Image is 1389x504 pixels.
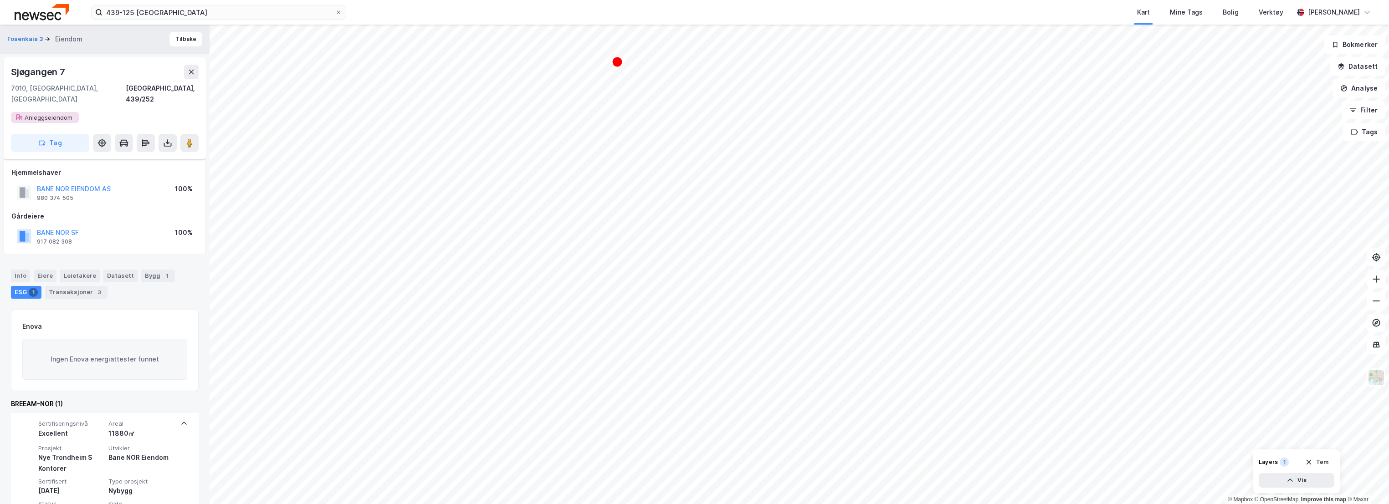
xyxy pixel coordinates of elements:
span: Sertifiseringsnivå [38,420,105,428]
div: Eiendom [55,34,82,45]
div: Hjemmelshaver [11,167,198,178]
a: Mapbox [1228,496,1253,503]
div: Verktøy [1259,7,1283,18]
div: 980 374 505 [37,194,73,202]
span: Sertifisert [38,478,105,485]
div: [GEOGRAPHIC_DATA], 439/252 [126,83,199,105]
a: Improve this map [1301,496,1346,503]
div: Info [11,270,30,282]
div: 3 [95,288,104,297]
div: Transaksjoner [45,286,108,299]
div: Bygg [141,270,175,282]
div: ESG [11,286,41,299]
button: Vis [1259,473,1334,488]
span: Prosjekt [38,444,105,452]
div: Kontrollprogram for chat [1343,460,1389,504]
span: Type prosjekt [108,478,175,485]
div: 917 082 308 [37,238,72,245]
button: Filter [1342,101,1385,119]
button: Tags [1343,123,1385,141]
div: 1 [1280,458,1289,467]
div: 7010, [GEOGRAPHIC_DATA], [GEOGRAPHIC_DATA] [11,83,126,105]
div: Excellent [38,428,105,439]
div: Kart [1137,7,1150,18]
div: Nye Trondheim S Kontorer [38,452,105,474]
div: Bolig [1223,7,1239,18]
div: 11880㎡ [108,428,175,439]
div: Layers [1259,458,1278,466]
div: Nybygg [108,485,175,496]
input: Søk på adresse, matrikkel, gårdeiere, leietakere eller personer [103,5,335,19]
div: 100% [175,183,193,194]
img: newsec-logo.f6e21ccffca1b3a03d2d.png [15,4,69,20]
div: Datasett [103,270,138,282]
div: Map marker [612,56,623,67]
button: Tøm [1299,455,1334,469]
button: Analyse [1333,79,1385,97]
div: [DATE] [38,485,105,496]
iframe: Chat Widget [1343,460,1389,504]
div: Enova [22,321,42,332]
div: Bane NOR Eiendom [108,452,175,463]
span: Areal [108,420,175,428]
div: Gårdeiere [11,211,198,222]
div: Ingen Enova energiattester funnet [22,339,187,380]
button: Tag [11,134,89,152]
span: Utvikler [108,444,175,452]
div: Eiere [34,270,56,282]
div: Sjøgangen 7 [11,65,67,79]
div: 1 [29,288,38,297]
div: Leietakere [60,270,100,282]
img: Z [1368,369,1385,386]
button: Fosenkaia 3 [7,35,45,44]
div: 100% [175,227,193,238]
button: Datasett [1330,57,1385,76]
div: Mine Tags [1170,7,1203,18]
div: [PERSON_NAME] [1308,7,1360,18]
a: OpenStreetMap [1255,496,1299,503]
button: Tilbake [169,32,202,46]
button: Bokmerker [1324,36,1385,54]
div: 1 [162,271,171,280]
div: BREEAM-NOR (1) [11,398,199,409]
